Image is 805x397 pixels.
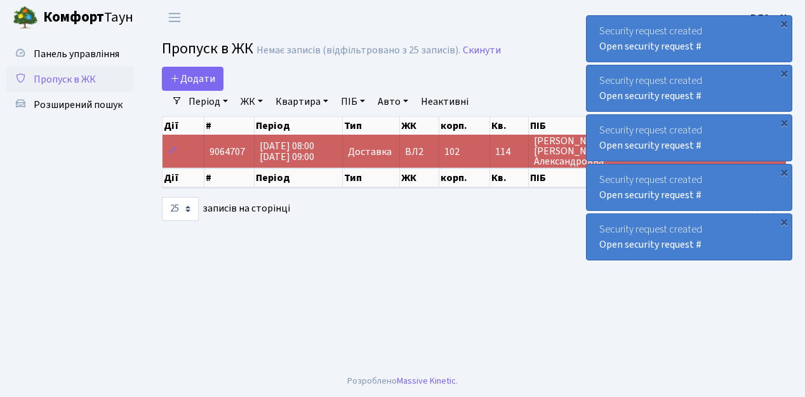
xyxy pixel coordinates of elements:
th: # [204,117,255,135]
div: Security request created [587,214,792,260]
span: 114 [495,147,523,157]
a: Скинути [463,44,501,57]
th: ПІБ [529,168,623,187]
a: ВЛ2 -. К. [750,10,790,25]
img: logo.png [13,5,38,30]
th: # [204,168,255,187]
b: Комфорт [43,7,104,27]
a: Open security request # [599,39,702,53]
span: [DATE] 08:00 [DATE] 09:00 [260,139,314,164]
span: Додати [170,72,215,86]
label: записів на сторінці [162,197,290,221]
div: Security request created [587,115,792,161]
a: Панель управління [6,41,133,67]
span: Пропуск в ЖК [34,72,96,86]
button: Переключити навігацію [159,7,190,28]
th: ПІБ [529,117,623,135]
th: Кв. [490,168,529,187]
span: Пропуск в ЖК [162,37,253,60]
a: Open security request # [599,89,702,103]
b: ВЛ2 -. К. [750,11,790,25]
div: Security request created [587,65,792,111]
th: Кв. [490,117,529,135]
a: Період [183,91,233,112]
span: ВЛ2 [405,147,434,157]
a: ЖК [236,91,268,112]
div: Розроблено . [347,374,458,388]
div: × [778,67,790,79]
th: Період [255,168,343,187]
th: корп. [439,168,490,187]
div: Security request created [587,16,792,62]
th: Тип [343,168,399,187]
span: Доставка [348,147,392,157]
a: Додати [162,67,223,91]
a: Пропуск в ЖК [6,67,133,92]
a: Open security request # [599,238,702,252]
select: записів на сторінці [162,197,199,221]
th: ЖК [400,117,439,135]
a: Авто [373,91,413,112]
th: Дії [163,117,204,135]
th: Дії [163,168,204,187]
div: × [778,17,790,30]
div: × [778,116,790,129]
th: Період [255,117,343,135]
div: × [778,215,790,228]
a: Open security request # [599,138,702,152]
span: 102 [444,145,460,159]
span: Таун [43,7,133,29]
a: Квартира [270,91,333,112]
th: корп. [439,117,490,135]
a: ПІБ [336,91,370,112]
span: Панель управління [34,47,119,61]
span: Розширений пошук [34,98,123,112]
span: [PERSON_NAME] [PERSON_NAME] Александровна [534,136,617,166]
a: Massive Kinetic [397,374,456,387]
a: Неактивні [416,91,474,112]
div: × [778,166,790,178]
div: Немає записів (відфільтровано з 25 записів). [256,44,460,57]
th: Тип [343,117,399,135]
span: 9064707 [210,145,245,159]
div: Security request created [587,165,792,210]
a: Розширений пошук [6,92,133,118]
a: Open security request # [599,188,702,202]
th: ЖК [400,168,439,187]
